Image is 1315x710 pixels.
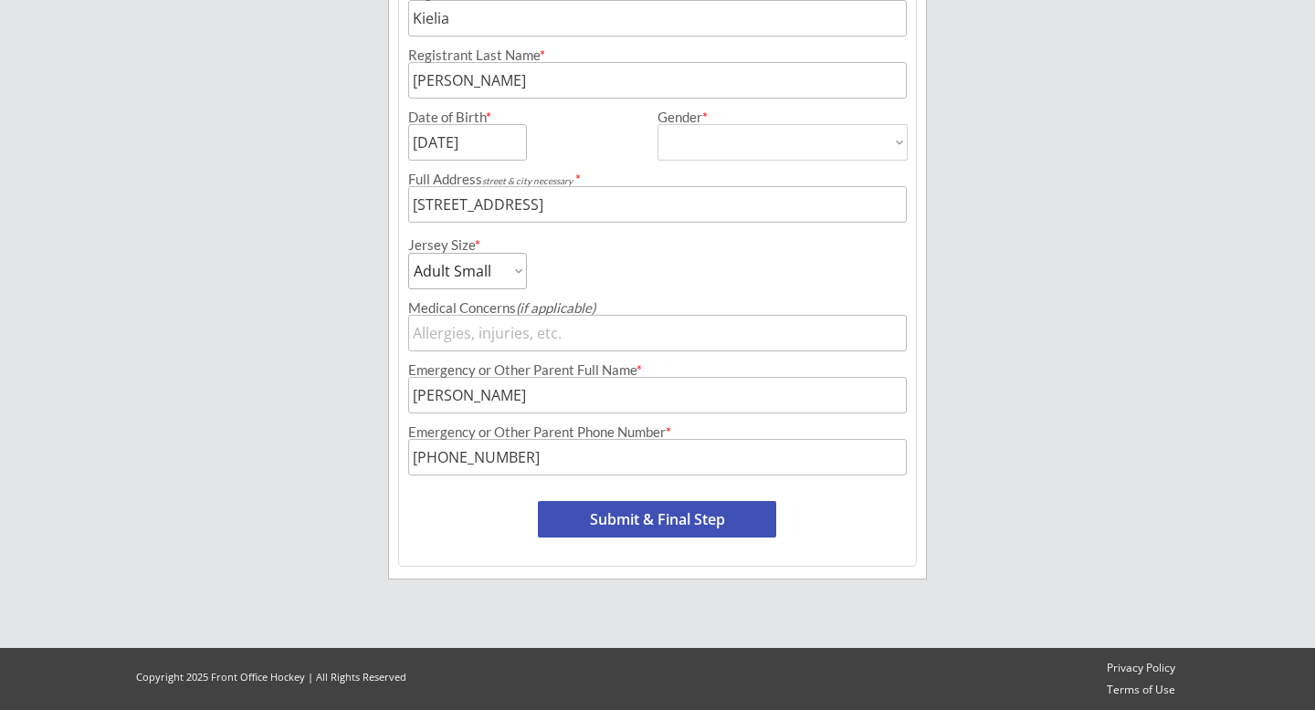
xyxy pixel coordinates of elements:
div: Medical Concerns [408,301,907,315]
input: Street, City, Province/State [408,186,907,223]
input: Allergies, injuries, etc. [408,315,907,351]
em: (if applicable) [516,299,595,316]
div: Emergency or Other Parent Full Name [408,363,907,377]
a: Privacy Policy [1099,661,1183,676]
div: Emergency or Other Parent Phone Number [408,425,907,439]
button: Submit & Final Step [538,501,776,538]
em: street & city necessary [482,175,573,186]
div: Date of Birth [408,110,502,124]
div: Registrant Last Name [408,48,907,62]
div: Full Address [408,172,907,186]
a: Terms of Use [1099,683,1183,698]
div: Gender [657,110,908,124]
div: Jersey Size [408,238,502,252]
div: Copyright 2025 Front Office Hockey | All Rights Reserved [119,670,424,684]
